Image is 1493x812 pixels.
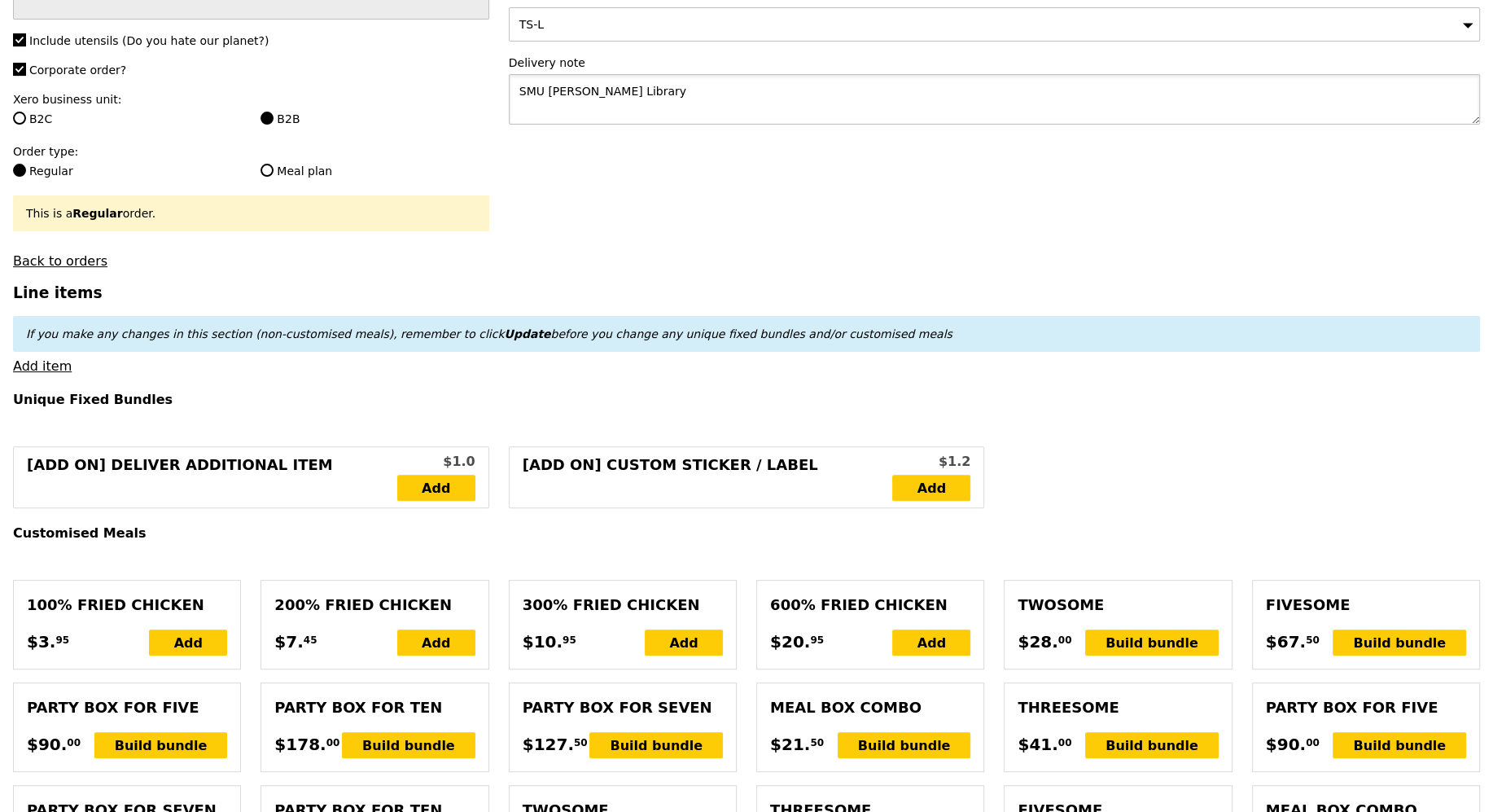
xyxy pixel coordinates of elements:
input: Corporate order? [13,63,26,76]
a: Add [397,475,475,501]
div: $1.2 [892,452,970,472]
span: 50 [810,736,824,749]
div: $1.0 [397,452,475,472]
div: Add [397,630,475,656]
div: 600% Fried Chicken [770,594,970,617]
span: 95 [810,634,824,647]
div: Build bundle [94,732,228,758]
div: Fivesome [1266,594,1466,617]
div: Party Box for Ten [274,696,475,719]
span: TS-L [519,18,544,31]
span: 00 [326,736,340,749]
b: Regular [72,207,122,220]
span: $21. [770,732,810,757]
label: B2C [13,111,241,127]
a: Add item [13,358,72,374]
em: If you make any changes in this section (non-customised meals), remember to click before you chan... [26,327,952,340]
span: $41. [1018,732,1057,757]
span: 95 [563,634,576,647]
div: Build bundle [589,732,723,758]
div: [Add on] Deliver Additional Item [27,454,397,501]
input: B2B [261,112,274,125]
div: Party Box for Seven [523,696,723,719]
label: Order type: [13,143,489,160]
div: Threesome [1018,696,1218,719]
div: 100% Fried Chicken [27,594,227,617]
div: [Add on] Custom Sticker / Label [523,454,893,501]
input: B2C [13,112,26,125]
label: B2B [261,111,488,127]
h4: Unique Fixed Bundles [13,392,1480,407]
label: Xero business unit: [13,91,489,108]
h3: Line items [13,284,1480,301]
a: Add [892,475,970,501]
span: $127. [523,732,574,757]
div: Meal Box Combo [770,696,970,719]
span: 95 [55,634,69,647]
span: 00 [1058,634,1072,647]
div: Party Box for Five [1266,696,1466,719]
span: $3. [27,630,55,654]
h4: Customised Meals [13,525,1480,541]
div: Build bundle [1085,630,1219,656]
input: Meal plan [261,164,274,177]
div: Build bundle [1085,732,1219,758]
div: 300% Fried Chicken [523,594,723,617]
span: $28. [1018,630,1057,654]
span: Corporate order? [29,64,126,77]
div: This is a order. [26,205,476,222]
span: Include utensils (Do you hate our planet?) [29,34,269,47]
a: Back to orders [13,253,107,269]
span: $90. [27,732,67,757]
div: Build bundle [1333,630,1466,656]
div: Add [149,630,227,656]
span: 00 [67,736,81,749]
input: Regular [13,164,26,177]
span: 00 [1306,736,1320,749]
span: 50 [574,736,588,749]
span: $90. [1266,732,1306,757]
div: Build bundle [342,732,475,758]
span: 50 [1306,634,1320,647]
span: 00 [1058,736,1072,749]
label: Meal plan [261,163,488,179]
div: 200% Fried Chicken [274,594,475,617]
span: $20. [770,630,810,654]
div: Build bundle [1333,732,1466,758]
b: Update [504,327,550,340]
div: Party Box for Five [27,696,227,719]
span: 45 [304,634,317,647]
div: Build bundle [838,732,971,758]
span: $10. [523,630,563,654]
span: $178. [274,732,326,757]
div: Add [645,630,723,656]
label: Regular [13,163,241,179]
input: Include utensils (Do you hate our planet?) [13,33,26,46]
div: Add [892,630,970,656]
span: $7. [274,630,303,654]
div: Twosome [1018,594,1218,617]
span: $67. [1266,630,1306,654]
label: Delivery note [509,55,1480,71]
